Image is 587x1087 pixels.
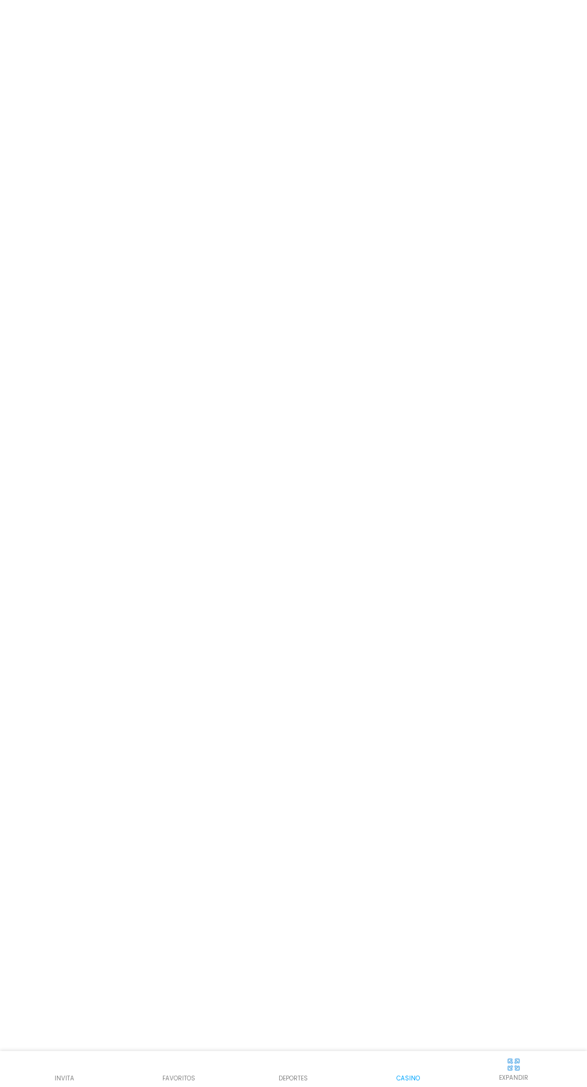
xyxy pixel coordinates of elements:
p: favoritos [162,1074,195,1083]
a: Deportes [236,1056,350,1083]
a: INVITA [7,1056,122,1083]
p: EXPANDIR [499,1073,528,1082]
p: Deportes [279,1074,308,1083]
a: favoritos [122,1056,236,1083]
p: INVITA [55,1074,74,1083]
p: Casino [397,1074,420,1083]
a: Casino [351,1056,465,1083]
img: hide [506,1057,521,1072]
